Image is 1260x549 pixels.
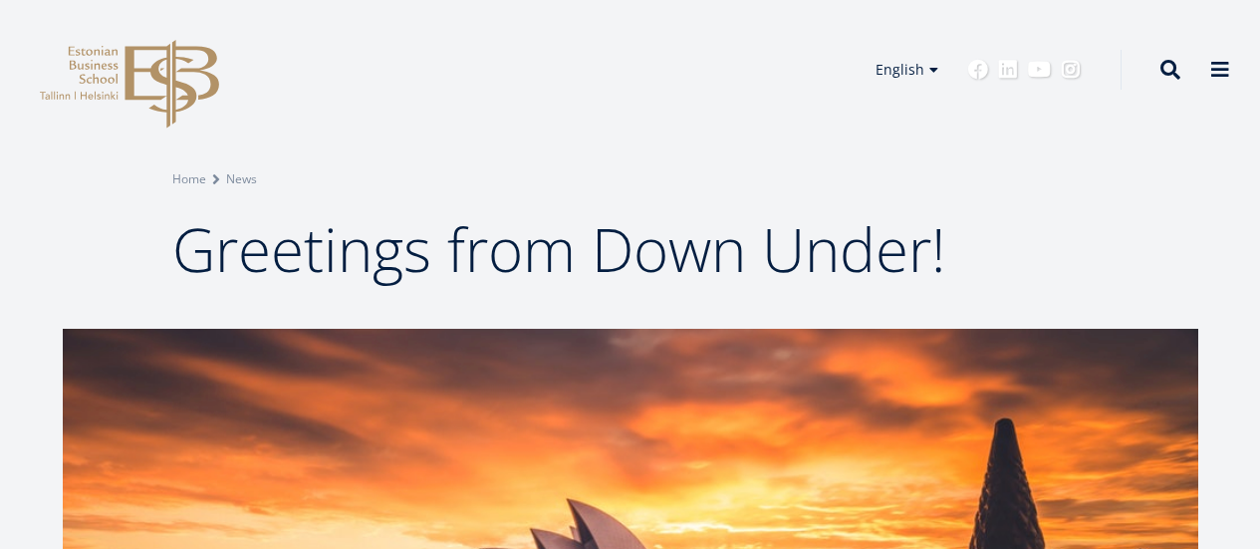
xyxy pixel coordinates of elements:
a: Linkedin [998,60,1018,80]
a: Instagram [1061,60,1081,80]
a: Facebook [968,60,988,80]
span: Greetings from Down Under! [172,208,945,290]
a: Youtube [1028,60,1051,80]
a: News [226,169,257,189]
a: Home [172,169,206,189]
